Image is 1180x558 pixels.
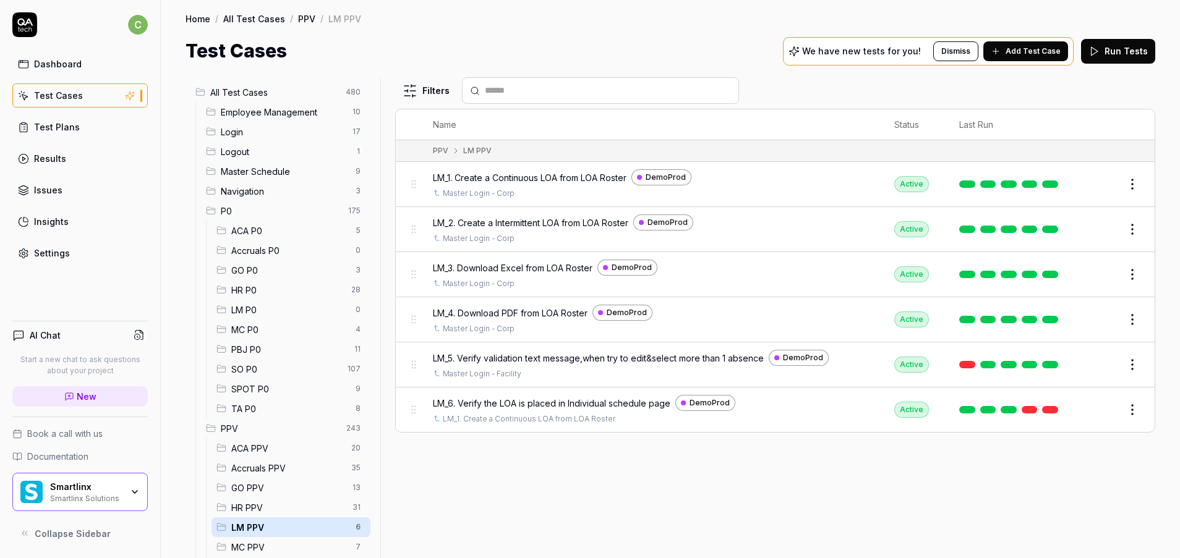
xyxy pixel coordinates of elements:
[201,161,370,181] div: Drag to reorderMaster Schedule9
[631,169,691,185] a: DemoProd
[186,12,210,25] a: Home
[433,397,670,410] span: LM_6. Verify the LOA is placed in Individual schedule page
[433,216,628,229] span: LM_2. Create a Intermittent LOA from LOA Roster
[443,413,615,425] a: LM_1. Create a Continuous LOA from LOA Roster
[210,86,338,99] span: All Test Cases
[351,243,366,258] span: 0
[231,244,348,257] span: Accruals P0
[12,473,148,511] button: Smartlinx LogoSmartlinxSmartlinx Solutions
[201,122,370,142] div: Drag to reorderLogin17
[648,217,688,228] span: DemoProd
[34,184,62,197] div: Issues
[212,300,370,319] div: Drag to reorderLM P00
[201,181,370,201] div: Drag to reorderNavigation3
[223,12,285,25] a: All Test Cases
[231,402,348,415] span: TA P0
[34,120,80,133] div: Test Plans
[396,342,1155,387] tr: LM_5. Verify validation text message,when try to edit&select more than 1 absenceDemoProdMaster Lo...
[433,261,592,274] span: LM_3. Download Excel from LOA Roster
[675,395,735,411] a: DemoProd
[231,383,348,395] span: SPOT P0
[894,176,929,192] div: Active
[201,418,370,438] div: Drag to reorderPPV243
[231,501,345,514] span: HR PPV
[212,339,370,359] div: Drag to reorderPBJ P011
[12,521,148,546] button: Collapse Sidebar
[346,441,366,455] span: 20
[1006,46,1061,57] span: Add Test Case
[802,47,921,56] p: We have new tests for you!
[351,144,366,159] span: 1
[12,209,148,234] a: Insights
[894,402,929,418] div: Active
[894,311,929,328] div: Active
[27,450,88,463] span: Documentation
[933,41,978,61] button: Dismiss
[12,386,148,407] a: New
[27,427,103,440] span: Book a call with us
[12,83,148,108] a: Test Cases
[221,125,345,138] span: Login
[348,124,366,139] span: 17
[882,109,947,140] th: Status
[348,500,366,515] span: 31
[298,12,315,25] a: PPV
[894,266,929,282] div: Active
[433,145,448,156] div: PPV
[30,329,61,342] h4: AI Chat
[221,422,339,435] span: PPV
[215,12,218,25] div: /
[12,354,148,376] p: Start a new chat to ask questions about your project
[894,357,929,373] div: Active
[212,537,370,557] div: Drag to reorderMC PPV7
[396,162,1155,207] tr: LM_1. Create a Continuous LOA from LOA RosterDemoProdMaster Login - CorpActive
[201,142,370,161] div: Drag to reorderLogout1
[221,205,341,218] span: P0
[320,12,323,25] div: /
[212,260,370,280] div: Drag to reorderGO P03
[348,104,366,119] span: 10
[395,78,457,103] button: Filters
[231,541,348,554] span: MC PPV
[12,115,148,139] a: Test Plans
[769,350,829,366] a: DemoProd
[201,102,370,122] div: Drag to reorderEmployee Management10
[328,12,361,25] div: LM PPV
[443,368,521,379] a: Master Login - Facility
[34,215,69,228] div: Insights
[351,401,366,416] span: 8
[128,15,148,35] span: c
[212,280,370,300] div: Drag to reorderHR P028
[231,264,348,277] span: GO P0
[421,109,882,140] th: Name
[396,387,1155,432] tr: LM_6. Verify the LOA is placed in Individual schedule pageDemoProdLM_1. Create a Continuous LOA f...
[34,247,70,260] div: Settings
[349,342,366,357] span: 11
[77,390,96,403] span: New
[612,262,652,273] span: DemoProd
[12,241,148,265] a: Settings
[34,89,83,102] div: Test Cases
[221,106,345,119] span: Employee Management
[231,224,348,237] span: ACA P0
[351,381,366,396] span: 9
[396,297,1155,342] tr: LM_4. Download PDF from LOA RosterDemoProdMaster Login - CorpActive
[1081,39,1155,64] button: Run Tests
[343,203,366,218] span: 175
[128,12,148,37] button: c
[894,221,929,237] div: Active
[12,146,148,171] a: Results
[607,307,647,318] span: DemoProd
[351,520,366,535] span: 6
[12,450,148,463] a: Documentation
[231,303,348,316] span: LM P0
[212,221,370,240] div: Drag to reorderACA P05
[290,12,293,25] div: /
[34,152,66,165] div: Results
[212,359,370,379] div: Drag to reorderSO P0107
[231,343,347,356] span: PBJ P0
[343,361,366,376] span: 107
[231,363,340,376] span: SO P0
[351,164,366,179] span: 9
[592,305,652,321] a: DemoProd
